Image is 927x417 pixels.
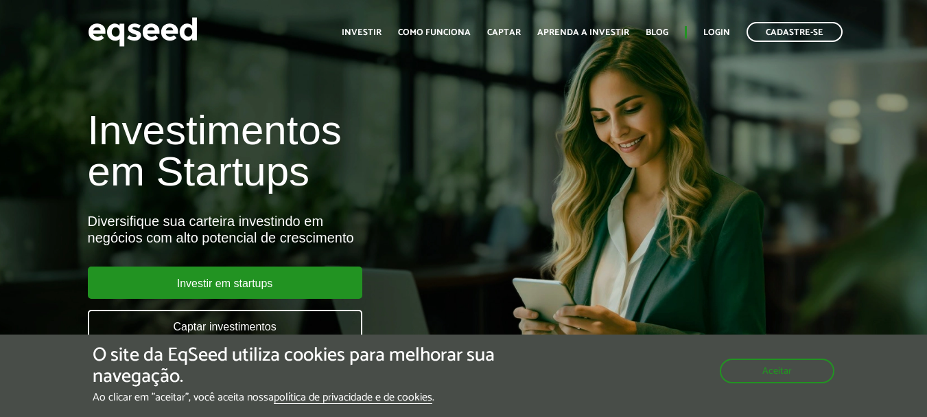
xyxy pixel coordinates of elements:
a: Investir em startups [88,267,362,299]
div: Diversifique sua carteira investindo em negócios com alto potencial de crescimento [88,213,531,246]
button: Aceitar [720,359,834,383]
p: Ao clicar em "aceitar", você aceita nossa . [93,391,537,404]
h1: Investimentos em Startups [88,110,531,192]
a: Captar investimentos [88,310,362,342]
a: Blog [646,28,668,37]
a: Cadastre-se [747,22,843,42]
a: Captar [487,28,521,37]
a: Login [703,28,730,37]
a: Investir [342,28,382,37]
h5: O site da EqSeed utiliza cookies para melhorar sua navegação. [93,345,537,387]
a: Aprenda a investir [537,28,629,37]
a: política de privacidade e de cookies [274,392,432,404]
img: EqSeed [88,14,198,50]
a: Como funciona [398,28,471,37]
